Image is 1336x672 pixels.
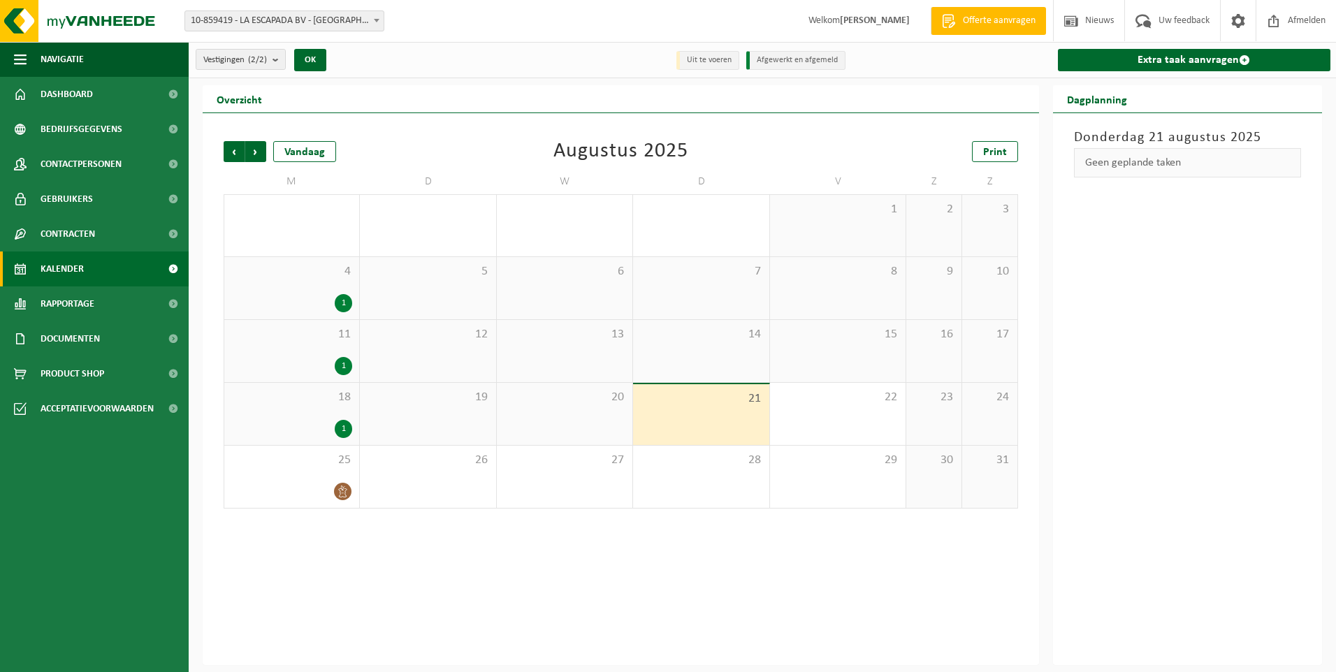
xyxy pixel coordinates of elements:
span: 6 [504,264,625,279]
span: 1 [777,202,899,217]
span: 19 [367,390,488,405]
span: 26 [367,453,488,468]
span: 21 [640,391,762,407]
a: Extra taak aanvragen [1058,49,1331,71]
button: OK [294,49,326,71]
div: Augustus 2025 [553,141,688,162]
span: 17 [969,327,1010,342]
span: 2 [913,202,954,217]
li: Uit te voeren [676,51,739,70]
span: 3 [969,202,1010,217]
span: 10 [969,264,1010,279]
span: Print [983,147,1007,158]
span: Offerte aanvragen [959,14,1039,28]
span: Kalender [41,251,84,286]
span: 22 [777,390,899,405]
span: 9 [913,264,954,279]
span: Volgende [245,141,266,162]
span: Vorige [224,141,245,162]
div: 1 [335,420,352,438]
span: 23 [913,390,954,405]
span: 24 [969,390,1010,405]
span: Vestigingen [203,50,267,71]
span: 28 [640,453,762,468]
span: Acceptatievoorwaarden [41,391,154,426]
span: 16 [913,327,954,342]
span: Rapportage [41,286,94,321]
div: 1 [335,357,352,375]
span: 4 [231,264,352,279]
button: Vestigingen(2/2) [196,49,286,70]
td: Z [906,169,962,194]
span: 14 [640,327,762,342]
span: Dashboard [41,77,93,112]
div: 1 [335,294,352,312]
a: Offerte aanvragen [931,7,1046,35]
td: Z [962,169,1018,194]
h2: Dagplanning [1053,85,1141,112]
span: Navigatie [41,42,84,77]
span: 7 [640,264,762,279]
td: M [224,169,360,194]
span: Product Shop [41,356,104,391]
span: 11 [231,327,352,342]
li: Afgewerkt en afgemeld [746,51,845,70]
span: Documenten [41,321,100,356]
span: 30 [913,453,954,468]
span: 15 [777,327,899,342]
span: 5 [367,264,488,279]
span: 10-859419 - LA ESCAPADA BV - ROESELARE [185,11,384,31]
td: W [497,169,633,194]
span: Bedrijfsgegevens [41,112,122,147]
td: D [360,169,496,194]
count: (2/2) [248,55,267,64]
span: 12 [367,327,488,342]
div: Vandaag [273,141,336,162]
span: 29 [777,453,899,468]
a: Print [972,141,1018,162]
span: 27 [504,453,625,468]
td: D [633,169,769,194]
span: 10-859419 - LA ESCAPADA BV - ROESELARE [184,10,384,31]
span: Contactpersonen [41,147,122,182]
span: 31 [969,453,1010,468]
span: 13 [504,327,625,342]
span: 20 [504,390,625,405]
span: 18 [231,390,352,405]
strong: [PERSON_NAME] [840,15,910,26]
div: Geen geplande taken [1074,148,1302,177]
span: Contracten [41,217,95,251]
h2: Overzicht [203,85,276,112]
span: 25 [231,453,352,468]
span: 8 [777,264,899,279]
h3: Donderdag 21 augustus 2025 [1074,127,1302,148]
span: Gebruikers [41,182,93,217]
td: V [770,169,906,194]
